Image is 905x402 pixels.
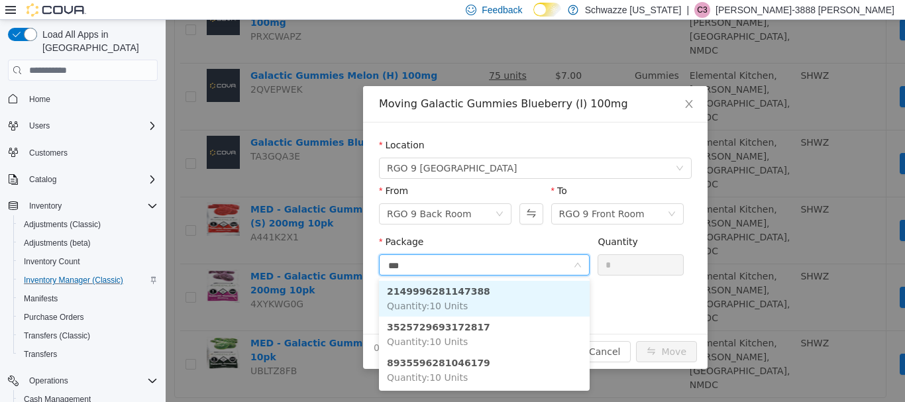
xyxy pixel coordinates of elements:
button: Transfers (Classic) [13,327,163,345]
a: Transfers [19,346,62,362]
div: Christopher-3888 Perales [694,2,710,18]
button: Catalog [24,172,62,187]
span: Purchase Orders [19,309,158,325]
span: Quantity : 10 Units [221,317,302,327]
span: Catalog [29,174,56,185]
a: Customers [24,145,73,161]
span: Operations [29,376,68,386]
p: [PERSON_NAME]-3888 [PERSON_NAME] [716,2,894,18]
a: Inventory Count [19,254,85,270]
label: From [213,166,242,176]
button: Catalog [3,170,163,189]
i: icon: down [330,190,338,199]
a: Inventory Manager (Classic) [19,272,129,288]
span: Operations [24,373,158,389]
button: Close [505,66,542,103]
span: C3 [697,2,707,18]
i: icon: close [518,79,529,89]
span: Adjustments (beta) [24,238,91,248]
div: RGO 9 Front Room [394,184,479,204]
span: Home [29,94,50,105]
span: Quantity : 10 Units [221,352,302,363]
span: Purchase Orders [24,312,84,323]
button: Operations [24,373,74,389]
label: Quantity [432,217,472,227]
strong: 8935596281046179 [221,338,325,348]
span: Inventory Manager (Classic) [24,275,123,285]
p: | [686,2,689,18]
span: Transfers [19,346,158,362]
li: 2149996281147388 [213,261,424,297]
span: Adjustments (beta) [19,235,158,251]
label: To [386,166,401,176]
span: Users [29,121,50,131]
div: Moving Galactic Gummies Blueberry (I) 100mg [213,77,526,91]
button: Inventory [24,198,67,214]
button: Users [3,117,163,135]
button: Inventory Manager (Classic) [13,271,163,289]
i: icon: down [502,190,510,199]
a: Home [24,91,56,107]
li: 8935596281046179 [213,332,424,368]
span: Transfers (Classic) [24,330,90,341]
button: Cancel [413,321,465,342]
a: Transfers (Classic) [19,328,95,344]
button: Customers [3,143,163,162]
span: Users [24,118,158,134]
span: Transfers [24,349,57,360]
span: RGO 9 Las Vegas [221,138,352,158]
button: Adjustments (beta) [13,234,163,252]
div: RGO 9 Back Room [221,184,306,204]
i: icon: down [510,144,518,154]
span: Home [24,90,158,107]
span: Feedback [482,3,522,17]
span: Inventory [24,198,158,214]
span: Quantity : 10 Units [221,281,302,291]
button: Manifests [13,289,163,308]
label: Package [213,217,258,227]
input: Quantity [433,235,517,255]
button: Swap [354,183,377,205]
span: Catalog [24,172,158,187]
span: Inventory Manager (Classic) [19,272,158,288]
label: Location [213,120,259,130]
a: Adjustments (beta) [19,235,96,251]
button: Inventory [3,197,163,215]
span: Transfers (Classic) [19,328,158,344]
img: Cova [27,3,86,17]
input: Package [221,236,407,256]
button: Users [24,118,55,134]
button: Adjustments (Classic) [13,215,163,234]
span: Inventory Count [19,254,158,270]
strong: 3525729693172817 [221,302,325,313]
a: Purchase Orders [19,309,89,325]
p: Schwazze [US_STATE] [585,2,682,18]
button: Transfers [13,345,163,364]
i: icon: down [408,241,416,250]
button: icon: swapMove [470,321,531,342]
button: Home [3,89,163,108]
span: Manifests [24,293,58,304]
button: Purchase Orders [13,308,163,327]
span: Inventory [29,201,62,211]
span: Manifests [19,291,158,307]
span: Adjustments (Classic) [19,217,158,232]
strong: 2149996281147388 [221,266,325,277]
span: Customers [24,144,158,161]
span: Inventory Count [24,256,80,267]
span: 0 Units will be moved. [208,321,311,335]
span: Adjustments (Classic) [24,219,101,230]
span: Load All Apps in [GEOGRAPHIC_DATA] [37,28,158,54]
a: Adjustments (Classic) [19,217,106,232]
input: Dark Mode [533,3,561,17]
a: Manifests [19,291,63,307]
button: Operations [3,372,163,390]
button: Inventory Count [13,252,163,271]
span: Customers [29,148,68,158]
li: 3525729693172817 [213,297,424,332]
